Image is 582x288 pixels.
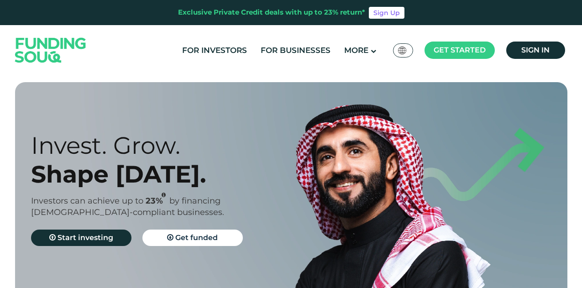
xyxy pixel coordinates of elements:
[398,47,406,54] img: SA Flag
[344,46,368,55] span: More
[6,27,95,73] img: Logo
[175,233,218,242] span: Get funded
[506,42,565,59] a: Sign in
[258,43,333,58] a: For Businesses
[146,196,169,206] span: 23%
[178,7,365,18] div: Exclusive Private Credit deals with up to 23% return*
[31,160,307,189] div: Shape [DATE].
[521,46,550,54] span: Sign in
[31,230,131,246] a: Start investing
[162,193,166,198] i: 23% IRR (expected) ~ 15% Net yield (expected)
[31,131,307,160] div: Invest. Grow.
[369,7,404,19] a: Sign Up
[31,196,143,206] span: Investors can achieve up to
[58,233,113,242] span: Start investing
[31,196,224,217] span: by financing [DEMOGRAPHIC_DATA]-compliant businesses.
[434,46,486,54] span: Get started
[142,230,243,246] a: Get funded
[180,43,249,58] a: For Investors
